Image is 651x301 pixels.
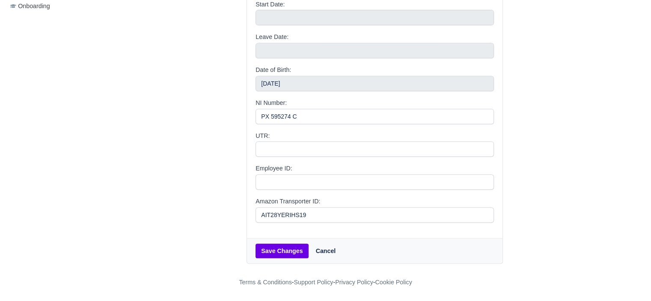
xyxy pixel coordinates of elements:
a: Privacy Policy [335,279,373,286]
label: NI Number: [256,98,287,108]
iframe: Chat Widget [608,260,651,301]
button: Save Changes [256,244,308,258]
label: Leave Date: [256,32,288,42]
div: - - - [82,277,570,287]
label: Employee ID: [256,164,292,173]
label: UTR: [256,131,270,141]
label: Amazon Transporter ID: [256,197,320,206]
span: Onboarding [10,1,50,11]
label: Date of Birth: [256,65,291,75]
a: Terms & Conditions [239,279,291,286]
a: Cancel [310,244,342,258]
a: Cookie Policy [375,279,412,286]
a: Support Policy [294,279,333,286]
